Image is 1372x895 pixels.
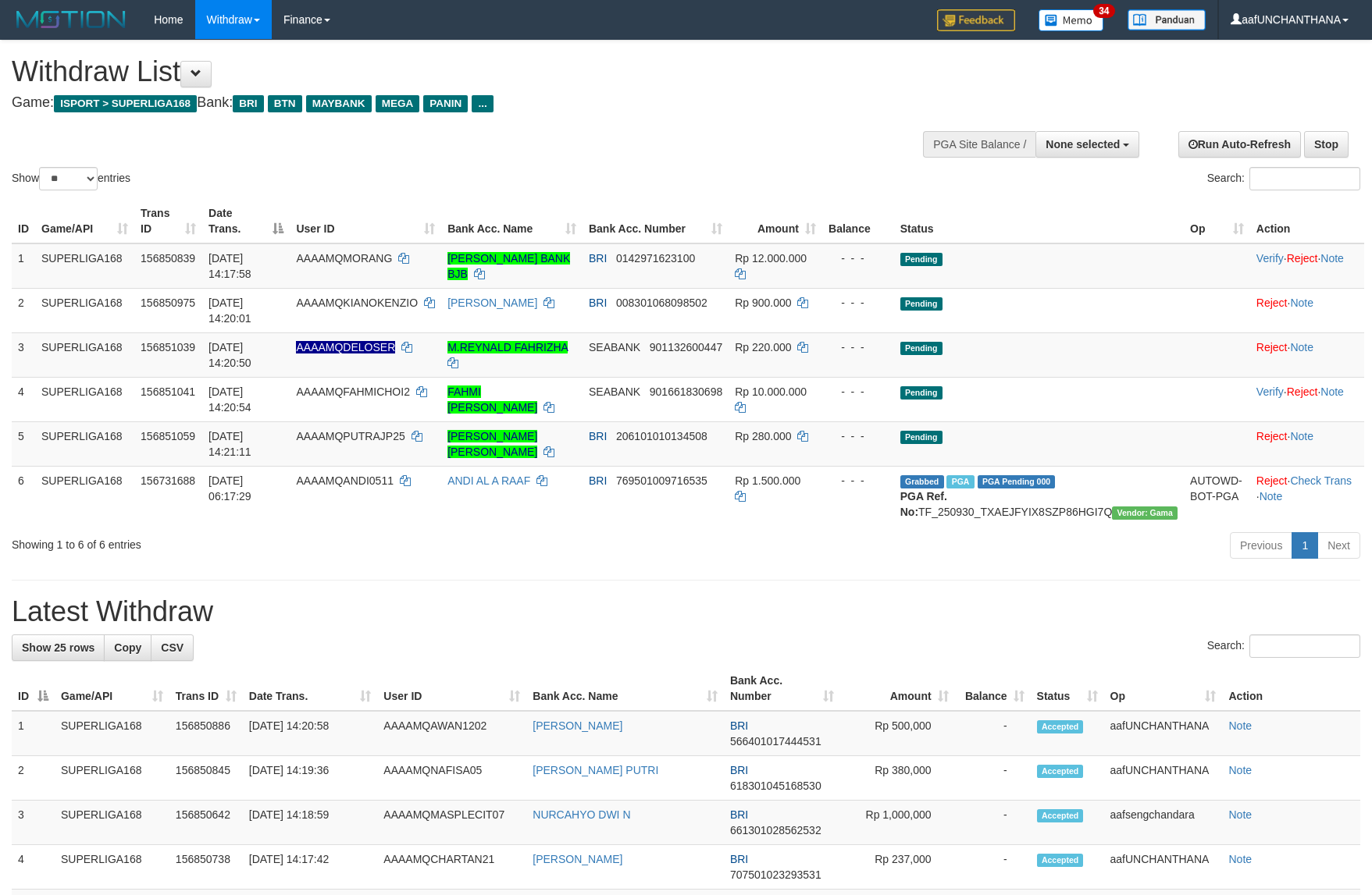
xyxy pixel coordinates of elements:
[12,756,55,801] td: 2
[39,167,98,190] select: Showentries
[589,252,607,265] span: BRI
[1222,666,1360,711] th: Action
[35,199,134,243] th: Game/API: activate to sort column ascending
[955,756,1031,801] td: -
[735,297,791,309] span: Rp 900.000
[12,466,35,526] td: 6
[1290,474,1352,487] a: Check Trans
[1320,385,1344,398] a: Note
[1250,332,1364,377] td: ·
[533,719,622,732] a: [PERSON_NAME]
[55,756,169,801] td: SUPERLIGA168
[829,384,888,400] div: - - -
[447,252,570,280] a: [PERSON_NAME] BANK BJB
[1256,341,1288,353] a: Reject
[290,199,441,243] th: User ID: activate to sort column ascending
[533,764,658,776] a: [PERSON_NAME] PUTRI
[35,466,134,526] td: SUPERLIGA168
[978,475,1056,488] span: PGA Pending
[900,386,943,400] span: Pending
[141,474,195,487] span: 156731688
[1046,138,1120,151] span: None selected
[1228,764,1252,776] a: Note
[735,341,791,353] span: Rp 220.000
[730,824,821,836] span: Copy 661301028562532 to clipboard
[822,199,894,243] th: Balance
[840,666,955,711] th: Amount: activate to sort column ascending
[208,430,251,458] span: [DATE] 14:21:11
[1037,720,1084,733] span: Accepted
[1228,719,1252,732] a: Note
[946,475,974,488] span: Marked by aafromsomean
[1256,430,1288,442] a: Reject
[1320,252,1344,265] a: Note
[1290,341,1313,353] a: Note
[35,243,134,289] td: SUPERLIGA168
[1037,854,1084,867] span: Accepted
[1178,131,1301,158] a: Run Auto-Refresh
[955,845,1031,890] td: -
[955,666,1031,711] th: Balance: activate to sort column ascending
[1250,421,1364,466] td: ·
[12,421,35,466] td: 5
[955,711,1031,756] td: -
[650,385,722,398] span: Copy 901661830698 to clipboard
[376,95,420,112] span: MEGA
[730,868,821,881] span: Copy 707501023293531 to clipboard
[1256,252,1284,265] a: Verify
[12,531,560,552] div: Showing 1 to 6 of 6 entries
[1230,532,1292,559] a: Previous
[730,780,821,792] span: Copy 618301045168530 to clipboard
[306,95,372,112] span: MAYBANK
[377,666,526,711] th: User ID: activate to sort column ascending
[12,332,35,377] td: 3
[1287,252,1318,265] a: Reject
[377,801,526,845] td: AAAAMQMASPLECIT07
[12,711,55,756] td: 1
[35,332,134,377] td: SUPERLIGA168
[730,764,748,776] span: BRI
[829,295,888,311] div: - - -
[12,8,130,31] img: MOTION_logo.png
[268,95,302,112] span: BTN
[589,430,607,442] span: BRI
[1290,430,1313,442] a: Note
[243,756,378,801] td: [DATE] 14:19:36
[730,735,821,748] span: Copy 566401017444531 to clipboard
[900,342,943,355] span: Pending
[1035,131,1139,158] button: None selected
[589,385,640,398] span: SEABANK
[589,297,607,309] span: BRI
[202,199,290,243] th: Date Trans.: activate to sort column descending
[141,385,195,398] span: 156851041
[169,845,243,890] td: 156850738
[1104,666,1223,711] th: Op: activate to sort column ascending
[730,808,748,821] span: BRI
[447,341,568,353] a: M.REYNALD FAHRIZHA
[533,853,622,865] a: [PERSON_NAME]
[141,430,195,442] span: 156851059
[1260,490,1283,503] a: Note
[296,430,404,442] span: AAAAMQPUTRAJP25
[1037,809,1084,822] span: Accepted
[208,341,251,369] span: [DATE] 14:20:50
[441,199,583,243] th: Bank Acc. Name: activate to sort column ascending
[900,475,944,488] span: Grabbed
[1128,9,1206,30] img: panduan.png
[243,666,378,711] th: Date Trans.: activate to sort column ascending
[616,430,707,442] span: Copy 206101010134508 to clipboard
[583,199,729,243] th: Bank Acc. Number: activate to sort column ascending
[955,801,1031,845] td: -
[923,131,1035,158] div: PGA Site Balance /
[616,297,707,309] span: Copy 008301068098502 to clipboard
[447,385,537,414] a: FAHMI [PERSON_NAME]
[616,474,707,487] span: Copy 769501009716535 to clipboard
[1039,9,1104,31] img: Button%20Memo.svg
[840,845,955,890] td: Rp 237,000
[735,474,800,487] span: Rp 1.500.000
[735,252,807,265] span: Rp 12.000.000
[894,466,1184,526] td: TF_250930_TXAEJFYIX8SZP86HGI7Q
[12,288,35,332] td: 2
[243,801,378,845] td: [DATE] 14:18:59
[12,801,55,845] td: 3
